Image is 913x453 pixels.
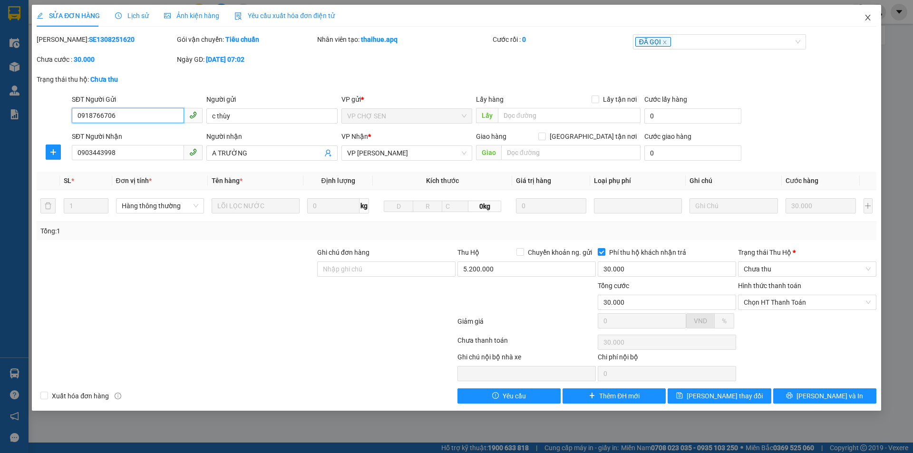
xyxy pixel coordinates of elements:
[40,226,352,236] div: Tổng: 1
[599,94,641,105] span: Lấy tận nơi
[116,177,152,184] span: Đơn vị tính
[457,388,561,404] button: exclamation-circleYêu cầu
[74,56,95,63] b: 30.000
[503,391,526,401] span: Yêu cầu
[189,148,197,156] span: phone
[37,12,100,19] span: SỬA ĐƠN HÀNG
[644,108,741,124] input: Cước lấy hàng
[359,198,369,213] span: kg
[590,172,686,190] th: Loại phụ phí
[89,36,135,43] b: SE1308251620
[115,12,122,19] span: clock-circle
[206,131,337,142] div: Người nhận
[492,392,499,400] span: exclamation-circle
[442,201,468,212] input: C
[516,198,587,213] input: 0
[72,131,203,142] div: SĐT Người Nhận
[177,54,315,65] div: Ngày GD:
[524,247,596,258] span: Chuyển khoản ng. gửi
[37,12,43,19] span: edit
[115,12,149,19] span: Lịch sử
[676,392,683,400] span: save
[498,108,641,123] input: Dọc đường
[90,76,118,83] b: Chưa thu
[599,391,640,401] span: Thêm ĐH mới
[122,199,198,213] span: Hàng thông thường
[317,34,491,45] div: Nhân viên tạo:
[347,109,466,123] span: VP CHỢ SEN
[635,37,671,47] span: ĐÃ GỌI
[687,391,763,401] span: [PERSON_NAME] thay đổi
[206,94,337,105] div: Người gửi
[501,145,641,160] input: Dọc đường
[786,198,856,213] input: 0
[212,177,243,184] span: Tên hàng
[72,94,203,105] div: SĐT Người Gửi
[476,133,506,140] span: Giao hàng
[46,145,61,160] button: plus
[722,317,727,325] span: %
[744,295,871,309] span: Chọn HT Thanh Toán
[347,146,466,160] span: VP GIA LÂM
[189,111,197,119] span: phone
[493,34,631,45] div: Cước rồi :
[225,36,259,43] b: Tiêu chuẩn
[686,172,781,190] th: Ghi chú
[644,145,741,161] input: Cước giao hàng
[786,392,793,400] span: printer
[546,131,641,142] span: [GEOGRAPHIC_DATA] tận nơi
[744,262,871,276] span: Chưa thu
[605,247,690,258] span: Phí thu hộ khách nhận trả
[589,392,595,400] span: plus
[164,12,219,19] span: Ảnh kiện hàng
[563,388,666,404] button: plusThêm ĐH mới
[164,12,171,19] span: picture
[234,12,242,20] img: icon
[598,352,736,366] div: Chi phí nội bộ
[234,12,335,19] span: Yêu cầu xuất hóa đơn điện tử
[46,148,60,156] span: plus
[644,133,691,140] label: Cước giao hàng
[668,388,771,404] button: save[PERSON_NAME] thay đổi
[321,177,355,184] span: Định lượng
[598,282,629,289] span: Tổng cước
[48,391,113,401] span: Xuất hóa đơn hàng
[37,54,175,65] div: Chưa cước :
[413,201,442,212] input: R
[426,177,459,184] span: Kích thước
[476,108,498,123] span: Lấy
[384,201,413,212] input: D
[786,177,818,184] span: Cước hàng
[37,34,175,45] div: [PERSON_NAME]:
[64,177,71,184] span: SL
[773,388,876,404] button: printer[PERSON_NAME] và In
[324,149,332,157] span: user-add
[317,261,456,277] input: Ghi chú đơn hàng
[341,94,472,105] div: VP gửi
[212,198,300,213] input: VD: Bàn, Ghế
[864,198,873,213] button: plus
[855,5,881,31] button: Close
[476,96,504,103] span: Lấy hàng
[738,247,876,258] div: Trạng thái Thu Hộ
[796,391,863,401] span: [PERSON_NAME] và In
[522,36,526,43] b: 0
[3,51,50,98] img: logo
[476,145,501,160] span: Giao
[644,96,687,103] label: Cước lấy hàng
[115,393,121,399] span: info-circle
[694,317,707,325] span: VND
[361,36,398,43] b: thaihue.apq
[457,352,596,366] div: Ghi chú nội bộ nhà xe
[317,249,369,256] label: Ghi chú đơn hàng
[516,177,551,184] span: Giá trị hàng
[52,8,121,39] strong: CHUYỂN PHÁT NHANH AN PHÚ QUÝ
[456,316,597,333] div: Giảm giá
[51,40,122,73] span: [GEOGRAPHIC_DATA], [GEOGRAPHIC_DATA] ↔ [GEOGRAPHIC_DATA]
[456,335,597,352] div: Chưa thanh toán
[206,56,244,63] b: [DATE] 07:02
[864,14,872,21] span: close
[40,198,56,213] button: delete
[662,40,667,45] span: close
[177,34,315,45] div: Gói vận chuyển:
